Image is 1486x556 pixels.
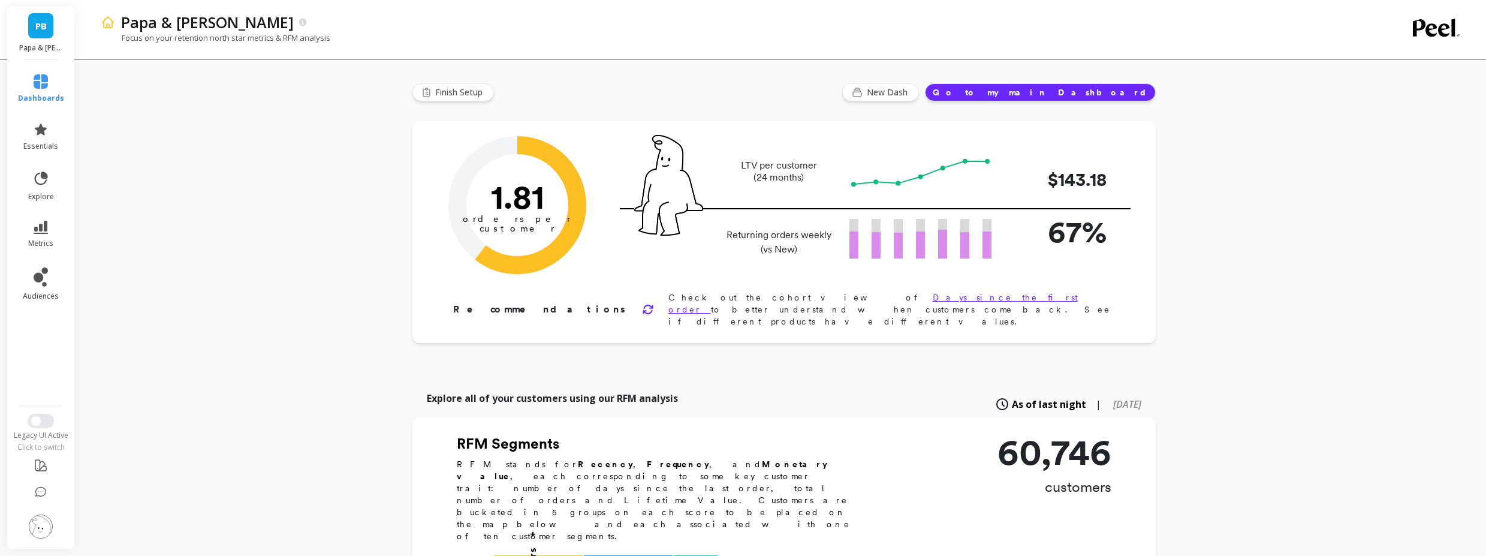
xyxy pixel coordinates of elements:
img: header icon [101,15,115,29]
span: | [1096,397,1101,411]
span: explore [28,192,54,202]
button: Go to my main Dashboard [925,83,1156,101]
button: New Dash [842,83,919,101]
p: RFM stands for , , and , each corresponding to some key customer trait: number of days since the ... [457,458,864,542]
p: Papa & Barkley [121,12,294,32]
span: [DATE] [1113,398,1141,411]
tspan: orders per [463,214,572,224]
b: Recency [578,459,633,469]
button: Switch to New UI [28,414,54,428]
tspan: customer [479,223,555,234]
p: Papa & Barkley [19,43,63,53]
img: profile picture [29,515,53,539]
p: Focus on your retention north star metrics & RFM analysis [101,32,330,43]
span: New Dash [867,86,911,98]
p: $143.18 [1011,166,1107,193]
p: Returning orders weekly (vs New) [723,228,835,257]
p: LTV per customer (24 months) [723,160,835,184]
span: As of last night [1012,397,1086,411]
p: Recommendations [453,302,628,317]
span: essentials [23,142,58,151]
span: PB [35,19,47,33]
div: Legacy UI Active [6,431,76,440]
p: 67% [1011,209,1107,254]
span: dashboards [18,94,64,103]
span: Finish Setup [435,86,486,98]
p: Check out the cohort view of to better understand when customers come back. See if different prod... [668,291,1117,327]
p: Explore all of your customers using our RFM analysis [427,391,678,405]
span: audiences [23,291,59,301]
b: Frequency [647,459,709,469]
span: metrics [28,239,53,248]
button: Finish Setup [412,83,494,101]
div: Click to switch [6,443,76,452]
text: 1.81 [490,177,544,217]
p: 60,746 [997,434,1111,470]
p: customers [997,477,1111,497]
img: pal seatted on line [634,135,703,236]
h2: RFM Segments [457,434,864,453]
